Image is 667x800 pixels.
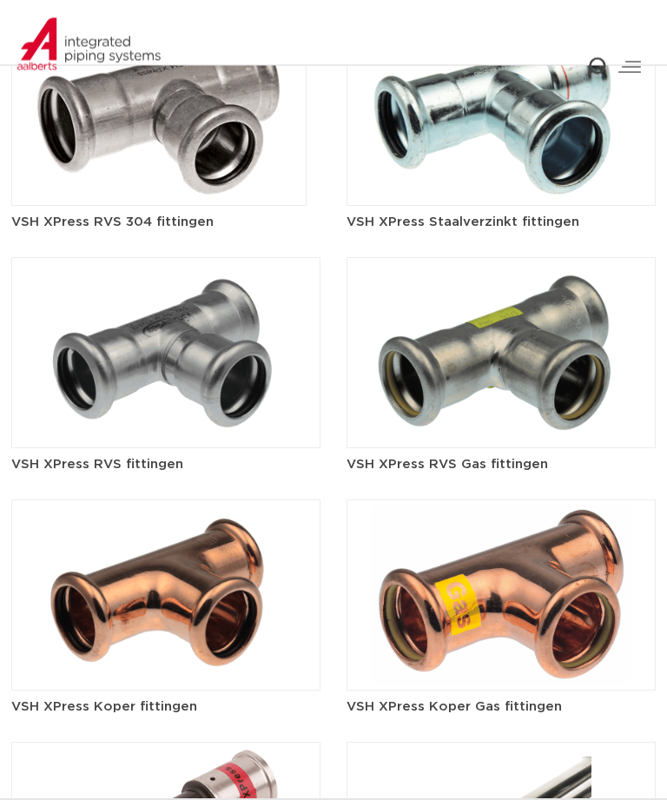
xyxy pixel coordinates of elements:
[11,456,320,474] h5: VSH XPress RVS fittingen
[347,214,656,232] h5: VSH XPress Staalverzinkt fittingen
[347,104,656,232] a: VSH XPress Staalverzinkt fittingen
[347,347,656,474] a: VSH XPress RVS Gas fittingen
[11,347,320,474] a: VSH XPress RVS fittingen
[11,214,320,232] h5: VSH XPress RVS 304 fittingen
[11,104,320,232] a: VSH XPress RVS 304 fittingen
[11,589,320,717] a: VSH XPress Koper fittingen
[347,456,656,474] h5: VSH XPress RVS Gas fittingen
[11,698,320,717] h5: VSH XPress Koper fittingen
[347,589,656,717] a: VSH XPress Koper Gas fittingen
[347,698,656,717] h5: VSH XPress Koper Gas fittingen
